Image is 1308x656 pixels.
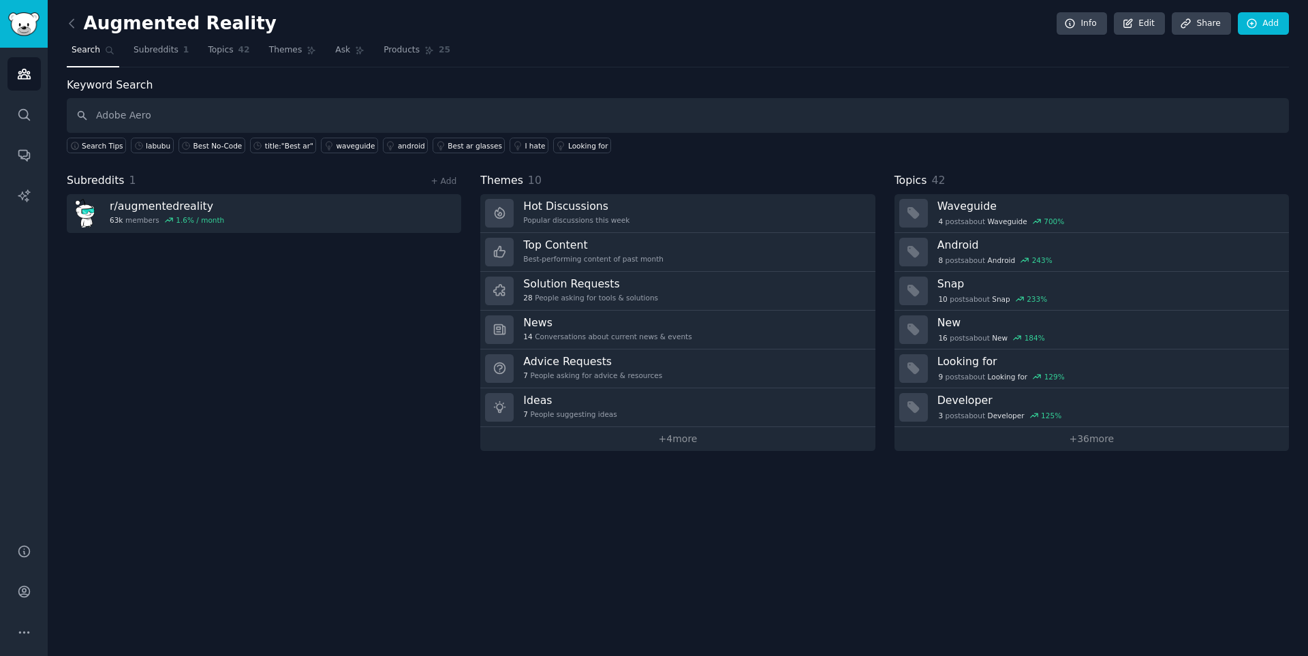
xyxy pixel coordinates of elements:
[82,141,123,151] span: Search Tips
[193,141,243,151] div: Best No-Code
[523,254,664,264] div: Best-performing content of past month
[1041,411,1061,420] div: 125 %
[523,332,532,341] span: 14
[480,349,875,388] a: Advice Requests7People asking for advice & resources
[480,172,523,189] span: Themes
[894,272,1289,311] a: Snap10postsaboutSnap233%
[129,174,136,187] span: 1
[335,44,350,57] span: Ask
[894,172,927,189] span: Topics
[523,199,629,213] h3: Hot Discussions
[937,315,1279,330] h3: New
[176,215,224,225] div: 1.6 % / month
[480,388,875,427] a: Ideas7People suggesting ideas
[523,354,662,369] h3: Advice Requests
[568,141,608,151] div: Looking for
[208,44,233,57] span: Topics
[894,349,1289,388] a: Looking for9postsaboutLooking for129%
[1025,333,1045,343] div: 184 %
[67,78,153,91] label: Keyword Search
[433,138,505,153] a: Best ar glasses
[1172,12,1230,35] a: Share
[938,217,943,226] span: 4
[528,174,542,187] span: 10
[203,40,254,67] a: Topics42
[894,427,1289,451] a: +36more
[992,294,1010,304] span: Snap
[110,215,224,225] div: members
[523,393,617,407] h3: Ideas
[439,44,450,57] span: 25
[937,371,1066,383] div: post s about
[937,238,1279,252] h3: Android
[72,44,100,57] span: Search
[937,199,1279,213] h3: Waveguide
[146,141,170,151] div: labubu
[1032,255,1053,265] div: 243 %
[938,333,947,343] span: 16
[525,141,545,151] div: I hate
[321,138,378,153] a: waveguide
[931,174,945,187] span: 42
[480,233,875,272] a: Top ContentBest-performing content of past month
[938,411,943,420] span: 3
[937,354,1279,369] h3: Looking for
[1044,217,1064,226] div: 700 %
[523,371,662,380] div: People asking for advice & resources
[937,332,1046,344] div: post s about
[988,411,1025,420] span: Developer
[988,217,1027,226] span: Waveguide
[110,199,224,213] h3: r/ augmentedreality
[894,233,1289,272] a: Android8postsaboutAndroid243%
[480,311,875,349] a: News14Conversations about current news & events
[937,293,1048,305] div: post s about
[938,372,943,381] span: 9
[937,215,1065,228] div: post s about
[1044,372,1065,381] div: 129 %
[523,277,658,291] h3: Solution Requests
[238,44,250,57] span: 42
[1238,12,1289,35] a: Add
[937,254,1054,266] div: post s about
[480,427,875,451] a: +4more
[938,255,943,265] span: 8
[1027,294,1047,304] div: 233 %
[67,172,125,189] span: Subreddits
[178,138,245,153] a: Best No-Code
[398,141,425,151] div: android
[110,215,123,225] span: 63k
[129,40,193,67] a: Subreddits1
[523,409,528,419] span: 7
[269,44,302,57] span: Themes
[383,138,428,153] a: android
[480,194,875,233] a: Hot DiscussionsPopular discussions this week
[72,199,100,228] img: augmentedreality
[523,293,658,302] div: People asking for tools & solutions
[8,12,40,36] img: GummySearch logo
[431,176,456,186] a: + Add
[336,141,375,151] div: waveguide
[67,138,126,153] button: Search Tips
[523,293,532,302] span: 28
[330,40,369,67] a: Ask
[894,311,1289,349] a: New16postsaboutNew184%
[264,40,322,67] a: Themes
[1114,12,1165,35] a: Edit
[384,44,420,57] span: Products
[67,98,1289,133] input: Keyword search in audience
[1057,12,1107,35] a: Info
[988,372,1028,381] span: Looking for
[67,40,119,67] a: Search
[523,371,528,380] span: 7
[894,388,1289,427] a: Developer3postsaboutDeveloper125%
[265,141,313,151] div: title:"Best ar"
[183,44,189,57] span: 1
[480,272,875,311] a: Solution Requests28People asking for tools & solutions
[379,40,455,67] a: Products25
[894,194,1289,233] a: Waveguide4postsaboutWaveguide700%
[523,215,629,225] div: Popular discussions this week
[134,44,178,57] span: Subreddits
[510,138,548,153] a: I hate
[523,315,691,330] h3: News
[131,138,174,153] a: labubu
